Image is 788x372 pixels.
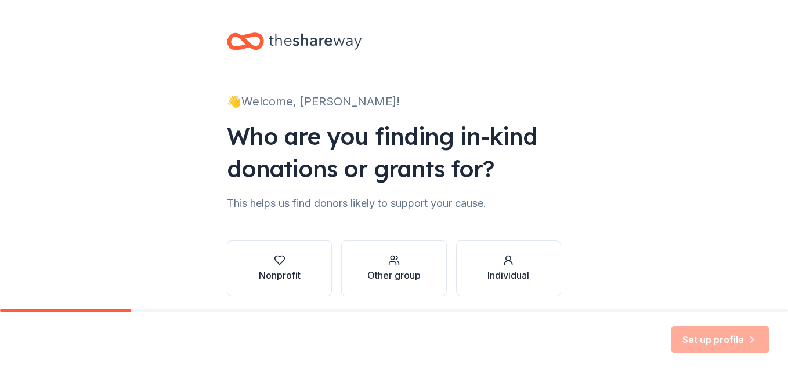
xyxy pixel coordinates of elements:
[227,240,332,296] button: Nonprofit
[487,268,529,282] div: Individual
[456,240,561,296] button: Individual
[227,120,561,185] div: Who are you finding in-kind donations or grants for?
[227,92,561,111] div: 👋 Welcome, [PERSON_NAME]!
[367,268,421,282] div: Other group
[341,240,446,296] button: Other group
[227,194,561,213] div: This helps us find donors likely to support your cause.
[259,268,301,282] div: Nonprofit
